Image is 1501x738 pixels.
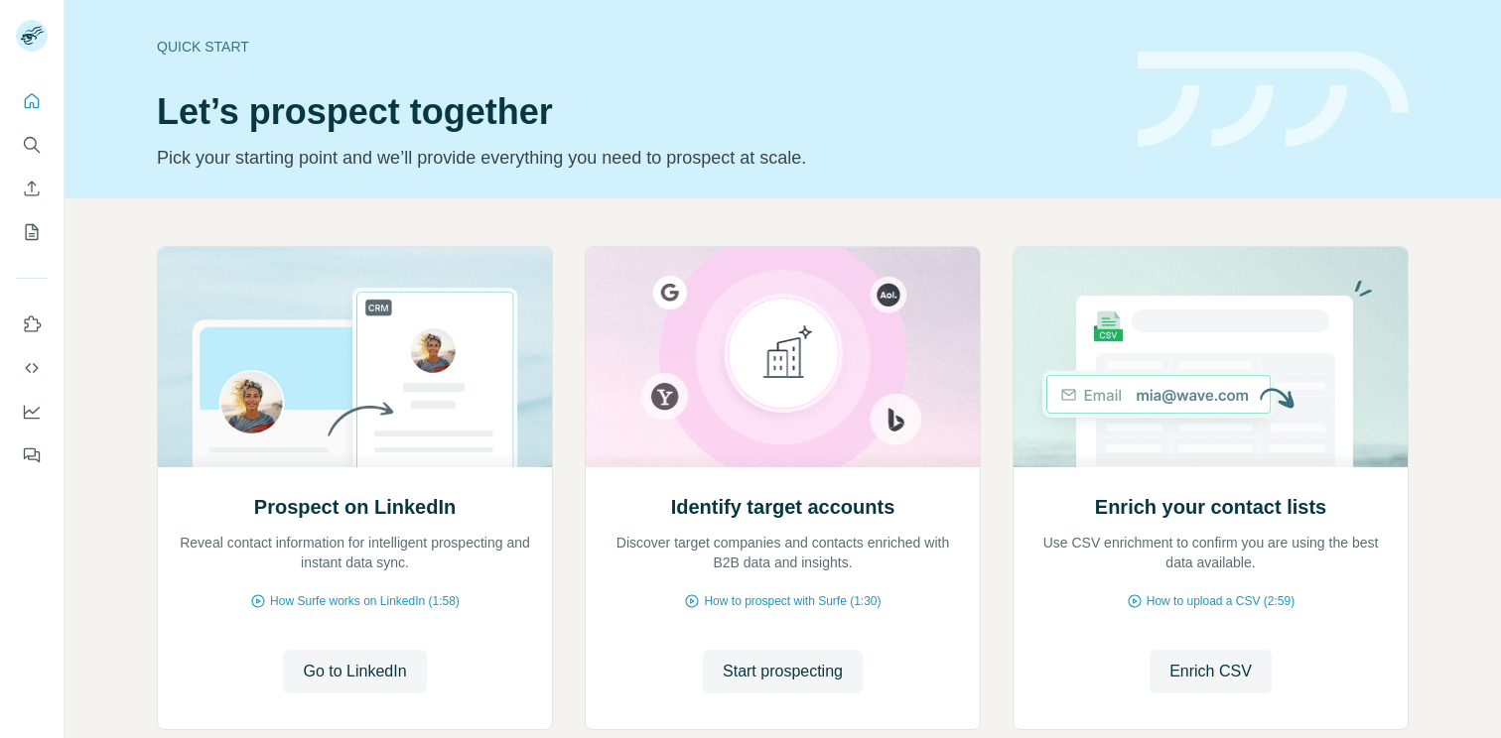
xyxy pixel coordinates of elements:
[157,92,1114,132] h1: Let’s prospect together
[1150,650,1272,693] button: Enrich CSV
[585,247,981,467] img: Identify target accounts
[704,592,881,610] span: How to prospect with Surfe (1:30)
[606,533,960,572] p: Discover target companies and contacts enriched with B2B data and insights.
[178,533,532,572] p: Reveal contact information for intelligent prospecting and instant data sync.
[1138,52,1409,148] img: banner
[16,307,48,342] button: Use Surfe on LinkedIn
[1013,247,1409,467] img: Enrich your contact lists
[703,650,863,693] button: Start prospecting
[16,437,48,473] button: Feedback
[1095,493,1326,521] h2: Enrich your contact lists
[283,650,426,693] button: Go to LinkedIn
[16,171,48,206] button: Enrich CSV
[16,350,48,386] button: Use Surfe API
[16,127,48,163] button: Search
[157,247,553,467] img: Prospect on LinkedIn
[303,660,406,683] span: Go to LinkedIn
[1033,533,1388,572] p: Use CSV enrichment to confirm you are using the best data available.
[1147,592,1295,610] span: How to upload a CSV (2:59)
[16,83,48,119] button: Quick start
[270,592,460,610] span: How Surfe works on LinkedIn (1:58)
[157,144,1114,172] p: Pick your starting point and we’ll provide everything you need to prospect at scale.
[1169,660,1252,683] span: Enrich CSV
[16,394,48,430] button: Dashboard
[157,37,1114,57] div: Quick start
[16,214,48,250] button: My lists
[254,493,456,521] h2: Prospect on LinkedIn
[671,493,895,521] h2: Identify target accounts
[723,660,843,683] span: Start prospecting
